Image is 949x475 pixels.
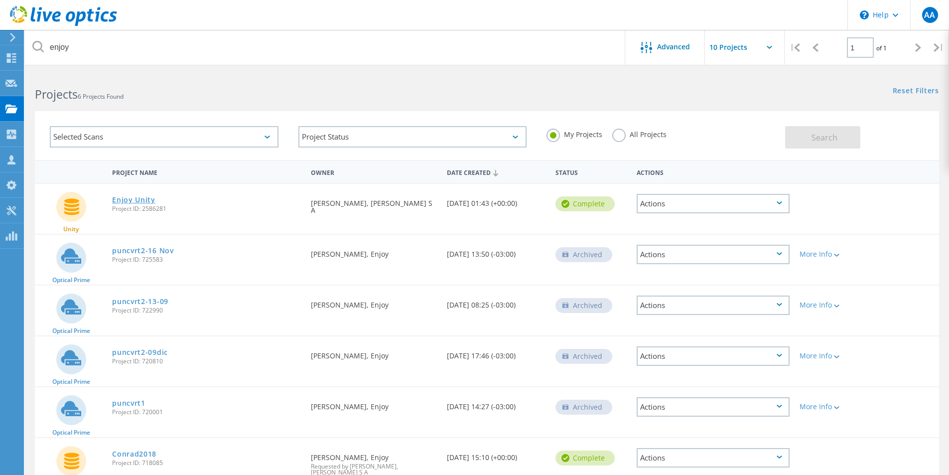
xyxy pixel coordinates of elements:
[107,162,306,181] div: Project Name
[555,451,615,466] div: Complete
[657,43,690,50] span: Advanced
[785,126,860,149] button: Search
[52,430,90,436] span: Optical Prime
[555,247,612,262] div: Archived
[876,44,887,52] span: of 1
[112,247,174,254] a: puncvrt2-16 Nov
[632,162,795,181] div: Actions
[637,296,790,315] div: Actions
[112,206,301,212] span: Project ID: 2586281
[800,251,862,258] div: More Info
[442,387,550,420] div: [DATE] 14:27 (-03:00)
[306,235,441,268] div: [PERSON_NAME], Enjoy
[112,257,301,263] span: Project ID: 725583
[637,346,790,366] div: Actions
[306,336,441,369] div: [PERSON_NAME], Enjoy
[10,21,117,28] a: Live Optics Dashboard
[112,196,155,203] a: Enjoy Unity
[860,10,869,19] svg: \n
[812,132,837,143] span: Search
[52,277,90,283] span: Optical Prime
[112,409,301,415] span: Project ID: 720001
[637,448,790,468] div: Actions
[637,397,790,417] div: Actions
[612,129,667,138] label: All Projects
[442,438,550,471] div: [DATE] 15:10 (+00:00)
[50,126,278,148] div: Selected Scans
[546,129,602,138] label: My Projects
[800,302,862,309] div: More Info
[112,358,301,364] span: Project ID: 720810
[800,403,862,410] div: More Info
[442,162,550,181] div: Date Created
[52,328,90,334] span: Optical Prime
[298,126,527,148] div: Project Status
[893,87,939,96] a: Reset Filters
[112,298,168,305] a: puncvrt2-13-09
[306,184,441,224] div: [PERSON_NAME], [PERSON_NAME] S A
[306,162,441,181] div: Owner
[555,298,612,313] div: Archived
[785,30,805,65] div: |
[35,86,78,102] b: Projects
[550,162,632,181] div: Status
[112,400,145,407] a: puncvrt1
[442,184,550,217] div: [DATE] 01:43 (+00:00)
[800,352,862,359] div: More Info
[112,308,301,314] span: Project ID: 722990
[306,387,441,420] div: [PERSON_NAME], Enjoy
[442,286,550,318] div: [DATE] 08:25 (-03:00)
[52,379,90,385] span: Optical Prime
[78,92,124,101] span: 6 Projects Found
[112,451,156,458] a: Conrad2018
[25,30,626,65] input: Search projects by name, owner, ID, company, etc
[306,286,441,318] div: [PERSON_NAME], Enjoy
[112,460,301,466] span: Project ID: 718085
[924,11,935,19] span: AA
[555,349,612,364] div: Archived
[555,400,612,415] div: Archived
[442,336,550,369] div: [DATE] 17:46 (-03:00)
[637,194,790,213] div: Actions
[112,349,168,356] a: puncvrt2-09dic
[929,30,949,65] div: |
[555,196,615,211] div: Complete
[63,226,79,232] span: Unity
[637,245,790,264] div: Actions
[442,235,550,268] div: [DATE] 13:50 (-03:00)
